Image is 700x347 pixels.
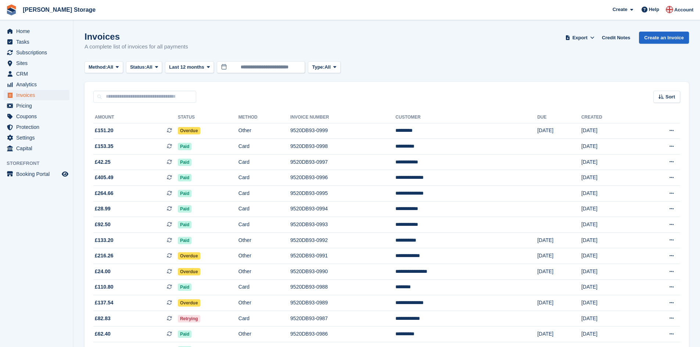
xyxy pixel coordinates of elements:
span: Overdue [178,127,200,134]
span: Paid [178,190,191,197]
td: [DATE] [537,295,581,311]
a: menu [4,133,69,143]
h1: Invoices [85,32,188,41]
td: Card [238,139,290,155]
td: Other [238,232,290,248]
span: Overdue [178,268,200,275]
td: 9520DB93-0986 [290,326,395,342]
span: Paid [178,143,191,150]
span: Overdue [178,252,200,260]
span: Last 12 months [169,64,204,71]
td: [DATE] [581,217,638,233]
span: Paid [178,159,191,166]
th: Method [238,112,290,123]
a: menu [4,90,69,100]
a: menu [4,101,69,111]
th: Created [581,112,638,123]
span: £264.66 [95,189,114,197]
td: [DATE] [581,264,638,280]
span: Paid [178,205,191,213]
span: £24.00 [95,268,111,275]
td: Card [238,201,290,217]
a: menu [4,143,69,153]
span: Booking Portal [16,169,60,179]
td: 9520DB93-0989 [290,295,395,311]
td: [DATE] [581,154,638,170]
td: Card [238,311,290,326]
span: Status: [130,64,146,71]
span: Account [674,6,693,14]
span: Create [613,6,627,13]
a: menu [4,169,69,179]
p: A complete list of invoices for all payments [85,43,188,51]
td: Card [238,217,290,233]
td: [DATE] [581,279,638,295]
a: menu [4,69,69,79]
td: 9520DB93-0993 [290,217,395,233]
a: Preview store [61,170,69,178]
button: Last 12 months [165,61,214,73]
img: John Baker [666,6,673,13]
span: Paid [178,237,191,244]
span: Capital [16,143,60,153]
span: Storefront [7,160,73,167]
span: Method: [89,64,107,71]
button: Status: All [126,61,162,73]
td: [DATE] [581,170,638,186]
td: 9520DB93-0987 [290,311,395,326]
th: Invoice Number [290,112,395,123]
td: [DATE] [581,311,638,326]
td: Other [238,295,290,311]
span: Settings [16,133,60,143]
td: 9520DB93-0998 [290,139,395,155]
span: Analytics [16,79,60,90]
span: Sort [665,93,675,101]
span: Paid [178,330,191,338]
td: 9520DB93-0990 [290,264,395,280]
td: [DATE] [581,248,638,264]
span: Retrying [178,315,200,322]
span: Overdue [178,299,200,307]
span: £153.35 [95,142,114,150]
span: Paid [178,283,191,291]
span: £137.54 [95,299,114,307]
td: Card [238,170,290,186]
td: Other [238,248,290,264]
td: [DATE] [537,232,581,248]
td: Other [238,326,290,342]
td: [DATE] [581,201,638,217]
a: Credit Notes [599,32,633,44]
th: Status [178,112,238,123]
th: Amount [93,112,178,123]
a: menu [4,122,69,132]
span: £133.20 [95,236,114,244]
td: 9520DB93-0997 [290,154,395,170]
a: menu [4,37,69,47]
td: 9520DB93-0994 [290,201,395,217]
span: Coupons [16,111,60,122]
td: 9520DB93-0992 [290,232,395,248]
button: Export [564,32,596,44]
span: Paid [178,221,191,228]
td: Card [238,186,290,202]
span: £82.83 [95,315,111,322]
td: [DATE] [581,139,638,155]
span: Home [16,26,60,36]
span: £42.25 [95,158,111,166]
a: menu [4,79,69,90]
span: £151.20 [95,127,114,134]
span: £216.26 [95,252,114,260]
td: Card [238,279,290,295]
span: £92.50 [95,221,111,228]
span: Protection [16,122,60,132]
td: [DATE] [537,248,581,264]
td: [DATE] [581,232,638,248]
td: [DATE] [581,186,638,202]
a: Create an Invoice [639,32,689,44]
span: Paid [178,174,191,181]
span: Help [649,6,659,13]
img: stora-icon-8386f47178a22dfd0bd8f6a31ec36ba5ce8667c1dd55bd0f319d3a0aa187defe.svg [6,4,17,15]
span: Tasks [16,37,60,47]
span: £405.49 [95,174,114,181]
span: CRM [16,69,60,79]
